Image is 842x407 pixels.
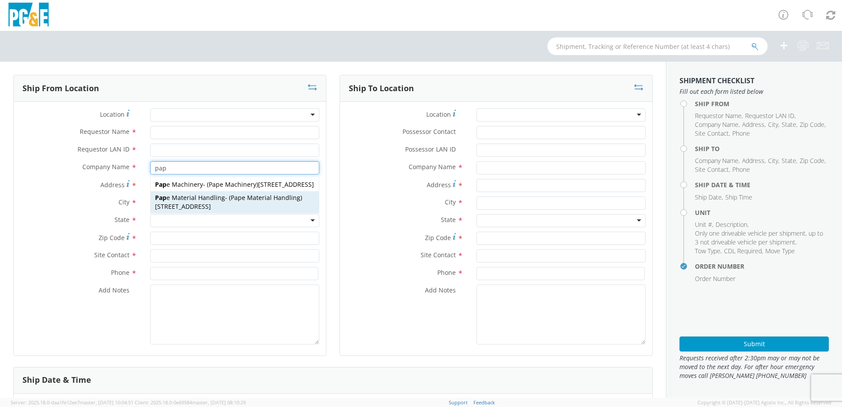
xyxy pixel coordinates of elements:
[100,181,125,189] span: Address
[695,220,712,229] span: Unit #
[695,165,730,174] li: ,
[209,180,220,189] strong: Pap
[695,209,829,216] h4: Unit
[426,110,451,118] span: Location
[716,220,749,229] li: ,
[695,165,729,174] span: Site Contact
[695,111,743,120] li: ,
[695,100,829,107] h4: Ship From
[135,399,246,406] span: Client: 2025.18.0-0e69584
[742,156,764,165] span: Address
[118,198,129,206] span: City
[800,120,824,129] span: Zip Code
[768,156,779,165] li: ,
[100,110,125,118] span: Location
[695,156,739,165] span: Company Name
[695,145,829,152] h4: Ship To
[403,127,456,136] span: Possessor Contact
[768,156,778,165] span: City
[473,399,495,406] a: Feedback
[732,129,750,137] span: Phone
[782,120,796,129] span: State
[745,111,794,120] span: Requestor LAN ID
[732,165,750,174] span: Phone
[258,180,314,189] span: [STREET_ADDRESS]
[698,399,831,406] span: Copyright © [DATE]-[DATE] Agistix Inc., All Rights Reserved
[800,120,826,129] li: ,
[405,145,456,153] span: Possessor LAN ID
[745,111,796,120] li: ,
[111,268,129,277] span: Phone
[765,247,795,255] span: Move Type
[547,37,768,55] input: Shipment, Tracking or Reference Number (at least 4 chars)
[80,399,133,406] span: master, [DATE] 10:04:51
[768,120,779,129] li: ,
[80,127,129,136] span: Requestor Name
[695,263,829,270] h4: Order Number
[155,193,166,202] strong: Pap
[78,145,129,153] span: Requestor LAN ID
[151,178,319,191] div: - ( )
[800,156,824,165] span: Zip Code
[742,120,766,129] li: ,
[425,233,451,242] span: Zip Code
[192,399,246,406] span: master, [DATE] 08:10:29
[425,286,456,294] span: Add Notes
[695,229,827,247] li: ,
[231,193,300,202] span: e Material Handling
[782,120,798,129] li: ,
[695,193,722,201] span: Ship Date
[421,251,456,259] span: Site Contact
[695,111,742,120] span: Requestor Name
[209,180,256,189] span: e Machinery
[7,3,51,29] img: pge-logo-06675f144f4cfa6a6814.png
[114,215,129,224] span: State
[82,163,129,171] span: Company Name
[724,247,762,255] span: CDL Required
[22,84,99,93] h3: Ship From Location
[695,129,730,138] li: ,
[409,163,456,171] span: Company Name
[800,156,826,165] li: ,
[695,220,713,229] li: ,
[449,399,468,406] a: Support
[22,376,91,385] h3: Ship Date & Time
[155,193,225,202] span: e Material Handling
[695,120,739,129] span: Company Name
[427,181,451,189] span: Address
[155,202,211,211] span: [STREET_ADDRESS]
[695,120,740,129] li: ,
[680,76,754,85] strong: Shipment Checklist
[99,233,125,242] span: Zip Code
[695,193,723,202] li: ,
[695,247,720,255] span: Tow Type
[695,181,829,188] h4: Ship Date & Time
[680,354,829,380] span: Requests received after 2:30pm may or may not be moved to the next day. For after hour emergency ...
[94,251,129,259] span: Site Contact
[155,180,203,189] span: e Machinery
[695,274,735,283] span: Order Number
[742,120,764,129] span: Address
[695,129,729,137] span: Site Contact
[768,120,778,129] span: City
[231,193,242,202] strong: Pap
[437,268,456,277] span: Phone
[782,156,798,165] li: ,
[695,247,722,255] li: ,
[151,191,319,213] div: - ( )
[99,286,129,294] span: Add Notes
[724,247,763,255] li: ,
[680,337,829,351] button: Submit
[441,215,456,224] span: State
[155,180,166,189] strong: Pap
[725,193,752,201] span: Ship Time
[716,220,747,229] span: Description
[742,156,766,165] li: ,
[695,229,823,246] span: Only one driveable vehicle per shipment, up to 3 not driveable vehicle per shipment
[782,156,796,165] span: State
[445,198,456,206] span: City
[11,399,133,406] span: Server: 2025.18.0-daa1fe12ee7
[695,156,740,165] li: ,
[680,87,829,96] span: Fill out each form listed below
[349,84,414,93] h3: Ship To Location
